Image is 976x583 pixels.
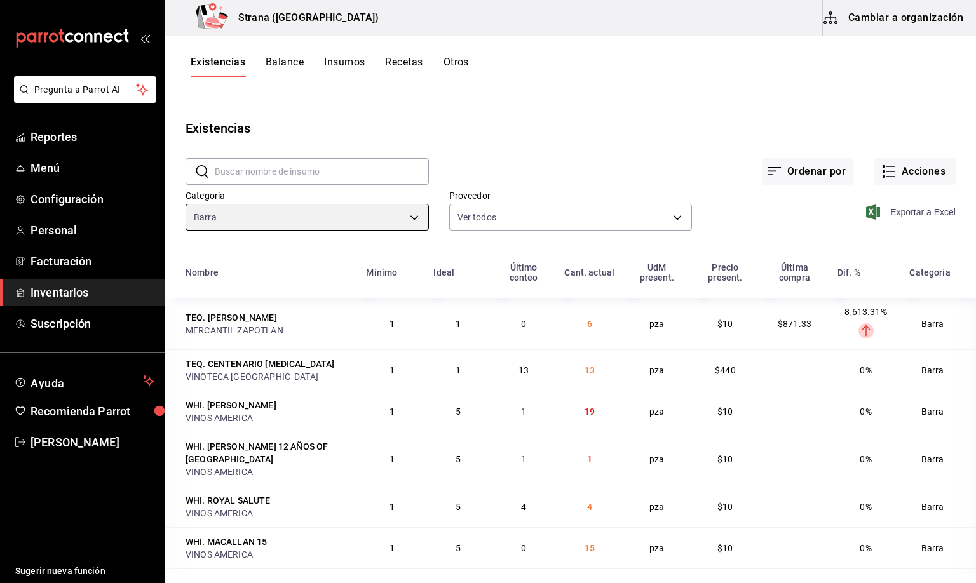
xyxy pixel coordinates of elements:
[191,56,245,77] button: Existencias
[860,454,871,464] span: 0%
[498,262,550,283] div: Último conteo
[630,262,684,283] div: UdM present.
[266,56,304,77] button: Balance
[902,432,976,486] td: Barra
[456,454,461,464] span: 5
[433,267,454,278] div: Ideal
[623,298,691,349] td: pza
[521,454,526,464] span: 1
[186,440,351,466] div: WHI. [PERSON_NAME] 12 AÑOS OF [GEOGRAPHIC_DATA]
[623,486,691,527] td: pza
[30,222,154,239] span: Personal
[869,204,956,220] button: Exportar a Excel
[390,454,395,464] span: 1
[390,543,395,553] span: 1
[457,211,496,224] span: Ver todos
[902,298,976,349] td: Barra
[186,370,351,383] div: VINOTECA [GEOGRAPHIC_DATA]
[909,267,950,278] div: Categoría
[456,502,461,512] span: 5
[30,128,154,145] span: Reportes
[762,158,853,185] button: Ordenar por
[390,502,395,512] span: 1
[717,543,733,553] span: $10
[860,543,871,553] span: 0%
[186,507,351,519] div: VINOS AMERICA
[186,191,429,200] label: Categoría
[186,466,351,478] div: VINOS AMERICA
[191,56,469,77] div: navigation tabs
[902,486,976,527] td: Barra
[194,211,217,224] span: Barra
[444,56,469,77] button: Otros
[715,365,736,375] span: $440
[9,92,156,105] a: Pregunta a Parrot AI
[390,406,395,417] span: 1
[587,502,592,512] span: 4
[902,391,976,432] td: Barra
[366,267,397,278] div: Mínimo
[587,454,592,464] span: 1
[699,262,752,283] div: Precio present.
[186,412,351,424] div: VINOS AMERICA
[186,119,250,138] div: Existencias
[902,349,976,391] td: Barra
[186,311,277,324] div: TEQ. [PERSON_NAME]
[30,434,154,451] span: [PERSON_NAME]
[767,262,822,283] div: Última compra
[564,267,614,278] div: Cant. actual
[186,358,335,370] div: TEQ. CENTENARIO [MEDICAL_DATA]
[456,319,461,329] span: 1
[30,373,138,389] span: Ayuda
[717,502,733,512] span: $10
[456,543,461,553] span: 5
[186,548,351,561] div: VINOS AMERICA
[521,543,526,553] span: 0
[860,502,871,512] span: 0%
[623,527,691,568] td: pza
[30,315,154,332] span: Suscripción
[140,33,150,43] button: open_drawer_menu
[15,565,154,578] span: Sugerir nueva función
[518,365,529,375] span: 13
[521,406,526,417] span: 1
[902,527,976,568] td: Barra
[860,365,871,375] span: 0%
[585,543,595,553] span: 15
[585,406,595,417] span: 19
[186,399,276,412] div: WHI. [PERSON_NAME]
[324,56,365,77] button: Insumos
[30,159,154,177] span: Menú
[390,319,395,329] span: 1
[390,365,395,375] span: 1
[228,10,379,25] h3: Strana ([GEOGRAPHIC_DATA])
[717,319,733,329] span: $10
[385,56,423,77] button: Recetas
[186,324,351,337] div: MERCANTIL ZAPOTLAN
[186,494,271,507] div: WHI. ROYAL SALUTE
[30,403,154,420] span: Recomienda Parrot
[521,319,526,329] span: 0
[585,365,595,375] span: 13
[587,319,592,329] span: 6
[778,319,811,329] span: $871.33
[874,158,956,185] button: Acciones
[837,267,860,278] div: Dif. %
[30,253,154,270] span: Facturación
[860,406,871,417] span: 0%
[717,454,733,464] span: $10
[623,432,691,486] td: pza
[14,76,156,103] button: Pregunta a Parrot AI
[30,191,154,208] span: Configuración
[30,284,154,301] span: Inventarios
[844,307,886,317] span: 8,613.31%
[623,349,691,391] td: pza
[521,502,526,512] span: 4
[186,535,267,548] div: WHI. MACALLAN 15
[34,83,137,97] span: Pregunta a Parrot AI
[215,159,429,184] input: Buscar nombre de insumo
[717,406,733,417] span: $10
[456,365,461,375] span: 1
[456,406,461,417] span: 5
